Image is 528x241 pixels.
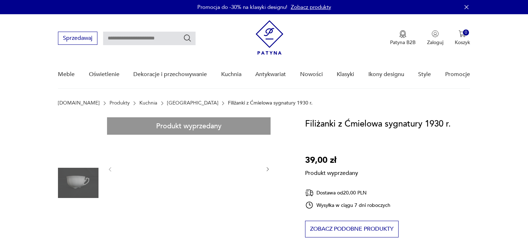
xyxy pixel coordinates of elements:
img: Patyna - sklep z meblami i dekoracjami vintage [256,20,283,55]
a: Kuchnia [139,100,157,106]
a: Oświetlenie [89,61,119,88]
div: 0 [463,30,469,36]
a: [GEOGRAPHIC_DATA] [167,100,218,106]
button: Zobacz podobne produkty [305,221,399,237]
img: Ikonka użytkownika [432,30,439,37]
p: Zaloguj [427,39,443,46]
a: Nowości [300,61,323,88]
p: Produkt wyprzedany [305,167,358,177]
div: Wysyłka w ciągu 7 dni roboczych [305,201,390,209]
button: Sprzedawaj [58,32,97,45]
button: Zaloguj [427,30,443,46]
img: Ikona medalu [399,30,406,38]
button: Szukaj [183,34,192,42]
p: Filiżanki z Ćmielowa sygnatury 1930 r. [228,100,313,106]
a: Zobacz produkty [291,4,331,11]
a: [DOMAIN_NAME] [58,100,100,106]
a: Promocje [445,61,470,88]
a: Dekoracje i przechowywanie [133,61,207,88]
p: Patyna B2B [390,39,416,46]
a: Ikony designu [368,61,404,88]
a: Antykwariat [255,61,286,88]
a: Sprzedawaj [58,36,97,41]
a: Produkty [110,100,130,106]
h1: Filiżanki z Ćmielowa sygnatury 1930 r. [305,117,451,131]
div: Dostawa od 20,00 PLN [305,188,390,197]
a: Style [418,61,431,88]
a: Ikona medaluPatyna B2B [390,30,416,46]
p: Koszyk [455,39,470,46]
a: Meble [58,61,75,88]
button: 0Koszyk [455,30,470,46]
a: Kuchnia [221,61,241,88]
img: Ikona dostawy [305,188,314,197]
button: Patyna B2B [390,30,416,46]
p: 39,00 zł [305,154,358,167]
a: Klasyki [337,61,354,88]
p: Promocja do -30% na klasyki designu! [197,4,287,11]
img: Ikona koszyka [459,30,466,37]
